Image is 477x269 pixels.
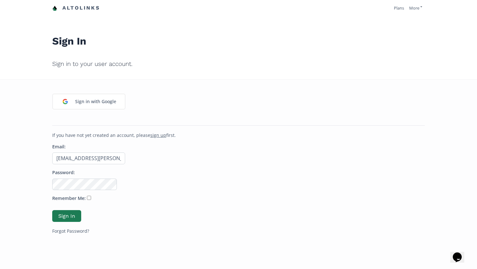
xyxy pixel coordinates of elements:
h1: Sign In [52,21,425,51]
label: Password: [52,169,75,176]
a: Sign in with Google [52,94,125,110]
a: Forgot Password? [52,228,89,234]
button: Sign In [52,210,81,222]
label: Email: [52,144,66,150]
div: Sign in with Google [72,95,119,108]
h2: Sign in to your user account. [52,56,425,72]
img: favicon-32x32.png [52,6,57,11]
a: sign up [150,132,166,138]
p: If you have not yet created an account, please first. [52,132,425,138]
a: Altolinks [52,3,100,13]
label: Remember Me: [52,195,86,202]
a: More [409,5,422,11]
input: Email address [52,152,125,164]
img: google_login_logo_184.png [59,95,72,108]
iframe: chat widget [450,244,471,263]
a: Plans [394,5,404,11]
